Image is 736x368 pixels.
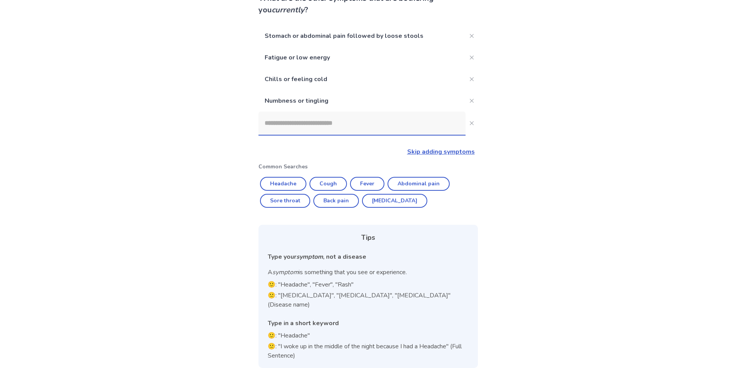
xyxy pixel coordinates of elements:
i: currently [272,5,304,15]
p: Fatigue or low energy [258,47,466,68]
p: 🙁: "I woke up in the middle of the night because I had a Headache" (Full Sentence) [268,342,469,360]
button: Back pain [313,194,359,208]
button: Fever [350,177,384,191]
i: symptom [296,253,323,261]
button: Sore throat [260,194,310,208]
div: Type in a short keyword [268,319,469,328]
div: Tips [268,232,469,243]
input: Close [258,112,466,135]
button: Close [466,73,478,85]
p: Stomach or abdominal pain followed by loose stools [258,25,466,47]
button: Abdominal pain [388,177,450,191]
button: Close [466,95,478,107]
p: A is something that you see or experience. [268,268,469,277]
button: Cough [309,177,347,191]
p: 🙁: "[MEDICAL_DATA]", "[MEDICAL_DATA]", "[MEDICAL_DATA]" (Disease name) [268,291,469,309]
button: Close [466,30,478,42]
button: [MEDICAL_DATA] [362,194,427,208]
button: Headache [260,177,306,191]
a: Skip adding symptoms [407,148,475,156]
p: 🙂: "Headache", "Fever", "Rash" [268,280,469,289]
p: Chills or feeling cold [258,68,466,90]
p: Numbness or tingling [258,90,466,112]
p: Common Searches [258,163,478,171]
button: Close [466,117,478,129]
p: 🙂: "Headache" [268,331,469,340]
i: symptom [272,268,299,276]
button: Close [466,51,478,64]
div: Type your , not a disease [268,252,469,261]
